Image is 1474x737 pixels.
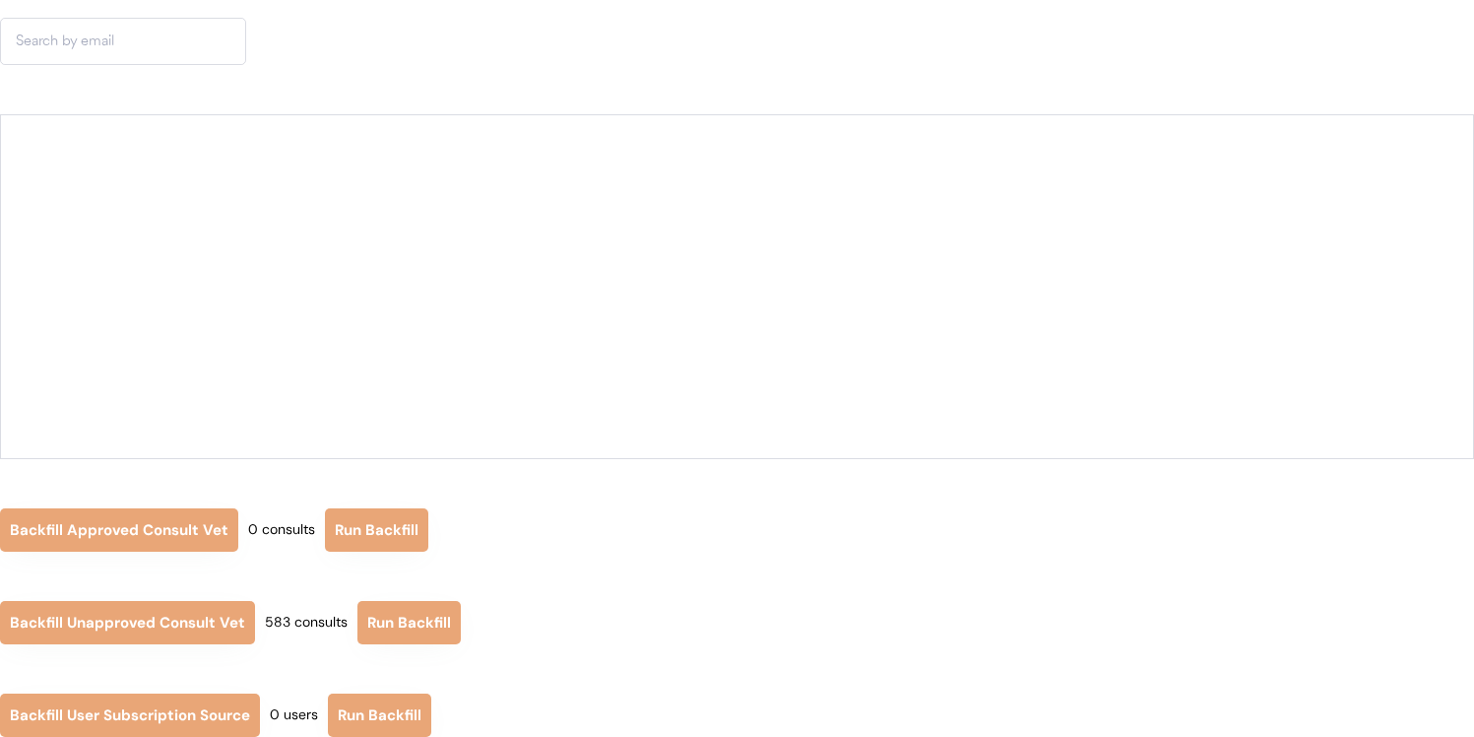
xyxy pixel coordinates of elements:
button: Run Backfill [357,601,461,644]
div: 0 users [270,705,318,725]
button: Run Backfill [325,508,428,552]
div: 583 consults [265,613,348,633]
div: 0 consults [248,520,315,540]
button: Run Backfill [328,694,431,737]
